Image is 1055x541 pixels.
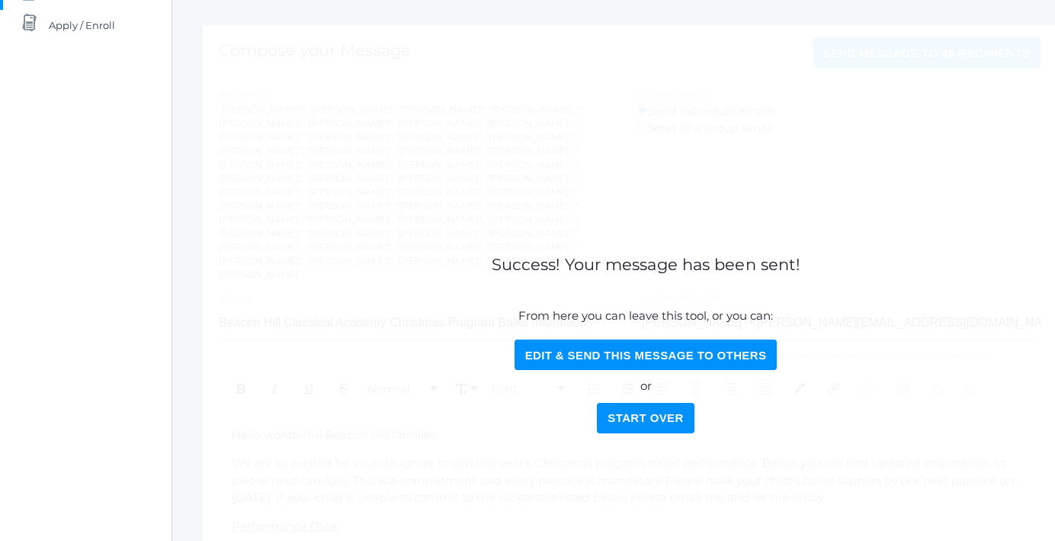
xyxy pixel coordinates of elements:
[492,256,800,273] h1: Success! Your message has been sent!
[493,378,798,395] p: or
[515,340,778,370] button: Edit & Send this Message to Others
[493,308,798,325] p: From here you can leave this tool, or you can:
[49,10,115,40] span: Apply / Enroll
[597,403,694,433] button: Start Over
